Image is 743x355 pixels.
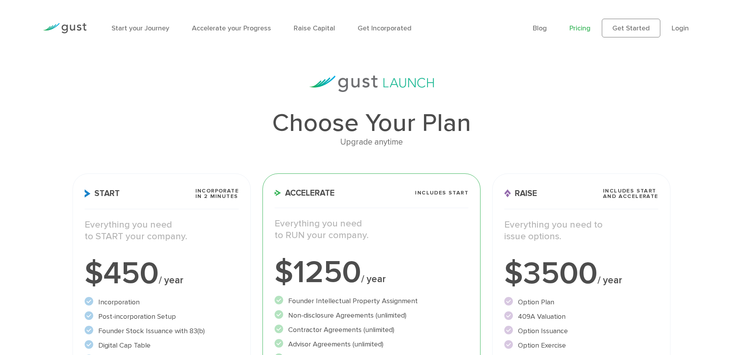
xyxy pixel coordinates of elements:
[309,76,434,92] img: gust-launch-logos.svg
[504,326,658,336] li: Option Issuance
[598,274,622,286] span: / year
[603,188,658,199] span: Includes START and ACCELERATE
[85,340,239,351] li: Digital Cap Table
[85,297,239,307] li: Incorporation
[195,188,239,199] span: Incorporate in 2 Minutes
[275,310,468,321] li: Non-disclosure Agreements (unlimited)
[43,23,87,34] img: Gust Logo
[504,189,511,198] img: Raise Icon
[112,24,169,32] a: Start your Journey
[275,296,468,306] li: Founder Intellectual Property Assignment
[504,297,658,307] li: Option Plan
[85,258,239,289] div: $450
[504,258,658,289] div: $3500
[672,24,689,32] a: Login
[275,189,335,197] span: Accelerate
[415,190,468,196] span: Includes START
[358,24,411,32] a: Get Incorporated
[85,219,239,242] p: Everything you need to START your company.
[275,257,468,288] div: $1250
[73,111,670,136] h1: Choose Your Plan
[504,189,537,198] span: Raise
[192,24,271,32] a: Accelerate your Progress
[294,24,335,32] a: Raise Capital
[85,311,239,322] li: Post-incorporation Setup
[361,273,386,285] span: / year
[275,190,281,196] img: Accelerate Icon
[85,189,120,198] span: Start
[275,325,468,335] li: Contractor Agreements (unlimited)
[275,339,468,350] li: Advisor Agreements (unlimited)
[504,340,658,351] li: Option Exercise
[504,311,658,322] li: 409A Valuation
[85,189,90,198] img: Start Icon X2
[73,136,670,149] div: Upgrade anytime
[275,218,468,241] p: Everything you need to RUN your company.
[159,274,183,286] span: / year
[602,19,660,37] a: Get Started
[504,219,658,242] p: Everything you need to issue options.
[85,326,239,336] li: Founder Stock Issuance with 83(b)
[569,24,590,32] a: Pricing
[533,24,547,32] a: Blog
